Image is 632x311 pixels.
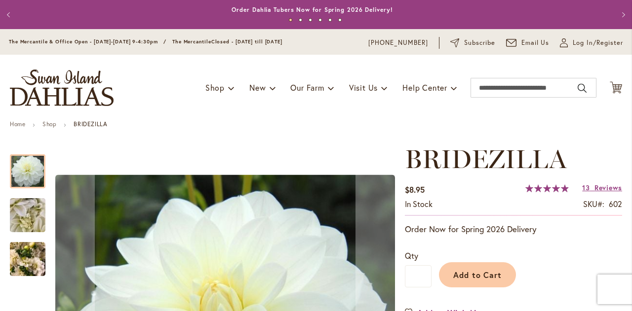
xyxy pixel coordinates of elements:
a: 13 Reviews [582,183,622,192]
a: Log In/Register [560,38,623,48]
a: Home [10,120,25,128]
p: Order Now for Spring 2026 Delivery [405,223,622,235]
button: 2 of 6 [299,18,302,22]
a: Email Us [506,38,550,48]
a: Order Dahlia Tubers Now for Spring 2026 Delivery! [232,6,393,13]
span: BRIDEZILLA [405,143,566,174]
span: 13 [582,183,590,192]
span: Add to Cart [453,270,502,280]
span: Email Us [521,38,550,48]
span: Subscribe [464,38,495,48]
strong: SKU [583,199,604,209]
button: 1 of 6 [289,18,292,22]
div: BRIDEZILLA [10,188,55,232]
span: In stock [405,199,433,209]
button: Add to Cart [439,262,516,287]
button: 5 of 6 [328,18,332,22]
span: The Mercantile & Office Open - [DATE]-[DATE] 9-4:30pm / The Mercantile [9,38,211,45]
span: Shop [205,82,225,93]
span: Closed - [DATE] till [DATE] [211,38,282,45]
span: $8.95 [405,184,425,195]
a: Subscribe [450,38,495,48]
span: Help Center [402,82,447,93]
div: Availability [405,199,433,210]
div: BRIDEZILLA [10,144,55,188]
img: BRIDEZILLA [10,236,45,283]
button: Next [612,5,632,25]
span: Visit Us [349,82,378,93]
div: 602 [609,199,622,210]
div: BRIDEZILLA [10,232,45,276]
button: 3 of 6 [309,18,312,22]
strong: BRIDEZILLA [74,120,107,128]
a: Shop [42,120,56,128]
a: store logo [10,69,114,106]
button: 6 of 6 [338,18,342,22]
span: Qty [405,250,418,261]
span: Log In/Register [573,38,623,48]
a: [PHONE_NUMBER] [368,38,428,48]
span: Our Farm [290,82,324,93]
div: 99% [525,184,569,192]
span: New [249,82,266,93]
button: 4 of 6 [318,18,322,22]
span: Reviews [594,183,622,192]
